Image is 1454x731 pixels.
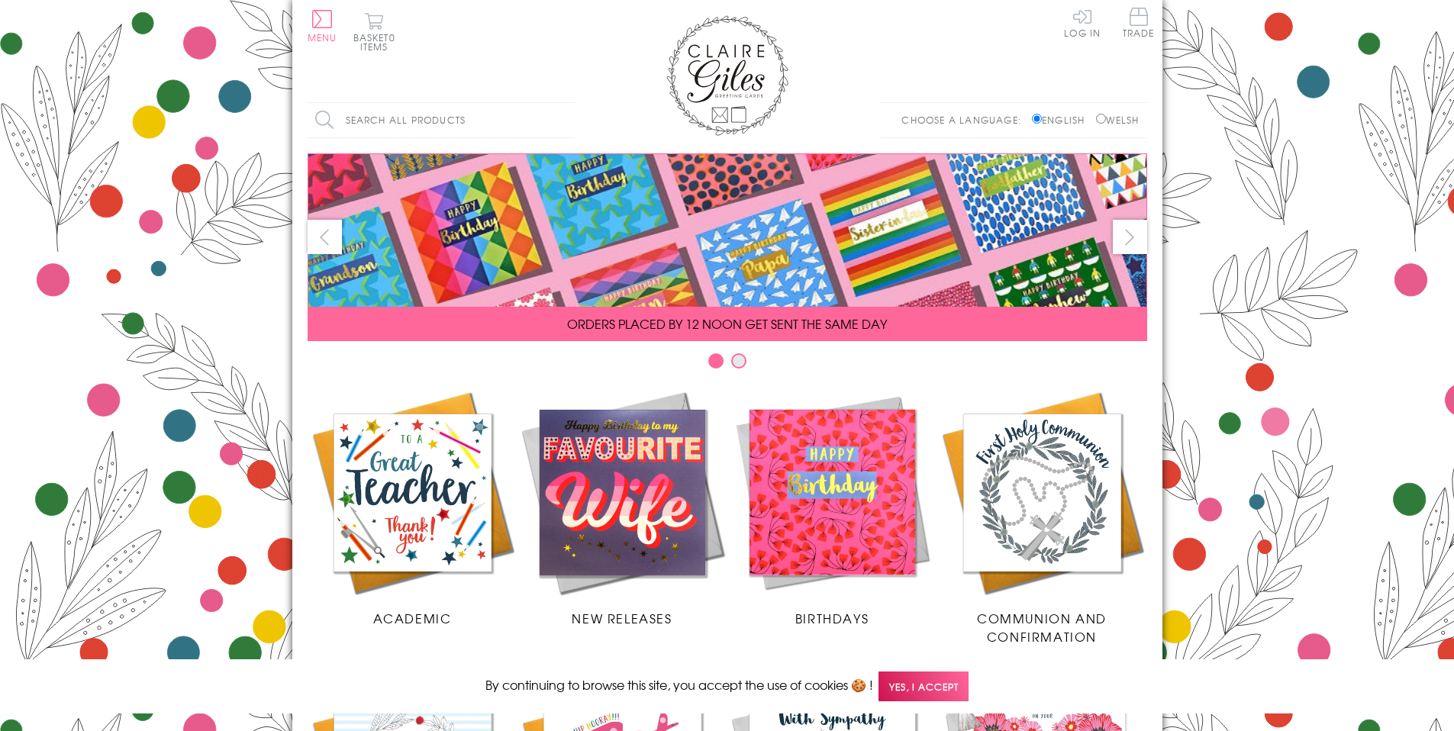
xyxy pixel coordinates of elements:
[1123,8,1155,37] span: Trade
[559,103,575,137] input: Search
[360,31,395,53] span: 0 items
[308,10,337,42] button: Menu
[572,609,672,627] span: New Releases
[353,12,395,51] button: Basket0 items
[666,15,788,136] img: Claire Giles Greetings Cards
[977,609,1107,646] span: Communion and Confirmation
[308,353,1147,376] div: Carousel Pagination
[727,388,937,627] a: Birthdays
[1123,8,1155,40] a: Trade
[1096,113,1140,127] label: Welsh
[308,103,575,137] input: Search all products
[308,388,517,627] a: Academic
[1113,220,1147,254] button: next
[1032,113,1092,127] label: English
[879,671,969,701] span: Yes, I accept
[795,609,869,627] span: Birthdays
[308,31,337,44] span: Menu
[567,314,887,333] span: ORDERS PLACED BY 12 NOON GET SENT THE SAME DAY
[1096,114,1106,124] input: Welsh
[708,353,724,369] button: Carousel Page 1 (Current Slide)
[308,220,342,254] button: prev
[373,609,452,627] span: Academic
[517,388,727,627] a: New Releases
[1064,8,1101,37] a: Log In
[731,353,746,369] button: Carousel Page 2
[1032,114,1042,124] input: English
[937,388,1147,646] a: Communion and Confirmation
[901,113,1029,127] p: Choose a language:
